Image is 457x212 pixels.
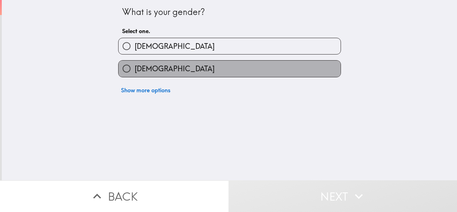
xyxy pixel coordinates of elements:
[122,6,337,18] div: What is your gender?
[118,83,173,97] button: Show more options
[135,41,215,51] span: [DEMOGRAPHIC_DATA]
[122,27,337,35] h6: Select one.
[135,64,215,74] span: [DEMOGRAPHIC_DATA]
[228,180,457,212] button: Next
[119,38,341,54] button: [DEMOGRAPHIC_DATA]
[119,61,341,77] button: [DEMOGRAPHIC_DATA]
